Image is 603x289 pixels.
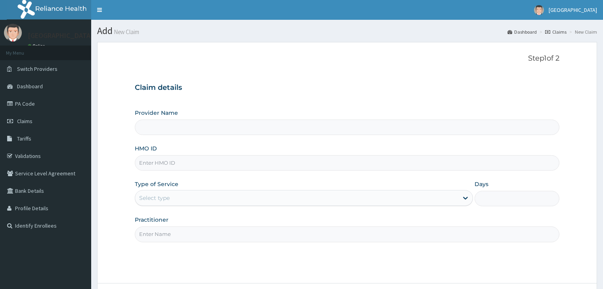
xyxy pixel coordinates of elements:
[97,26,597,36] h1: Add
[534,5,544,15] img: User Image
[28,32,93,39] p: [GEOGRAPHIC_DATA]
[135,226,559,242] input: Enter Name
[17,118,33,125] span: Claims
[28,43,47,49] a: Online
[507,29,537,35] a: Dashboard
[567,29,597,35] li: New Claim
[135,216,168,224] label: Practitioner
[17,83,43,90] span: Dashboard
[549,6,597,13] span: [GEOGRAPHIC_DATA]
[475,180,488,188] label: Days
[135,109,178,117] label: Provider Name
[135,155,559,171] input: Enter HMO ID
[135,54,559,63] p: Step 1 of 2
[113,29,139,35] small: New Claim
[17,135,31,142] span: Tariffs
[135,180,178,188] label: Type of Service
[135,84,559,92] h3: Claim details
[4,24,22,42] img: User Image
[135,144,157,152] label: HMO ID
[17,65,57,72] span: Switch Providers
[139,194,170,202] div: Select type
[545,29,567,35] a: Claims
